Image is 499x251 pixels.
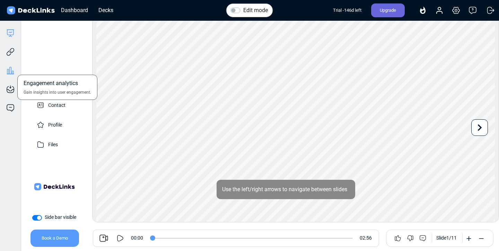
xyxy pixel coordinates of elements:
span: Gain insights into user engagement. [24,89,91,95]
div: Slide 1 / 11 [436,234,457,242]
label: Edit mode [243,6,268,15]
p: Files [48,140,58,148]
div: Trial - 146 d left [333,3,361,17]
img: DeckLinks [6,6,56,16]
p: Profile [48,120,62,129]
div: Use the left/right arrows to navigate between slides [217,180,355,199]
span: Engagement analytics [24,79,78,89]
div: Decks [95,6,117,15]
span: 02:56 [360,234,372,242]
span: 00:00 [131,234,143,242]
label: Side bar visible [45,214,76,221]
div: Upgrade [371,3,405,17]
div: Dashboard [58,6,91,15]
p: Contact [48,100,65,109]
div: Book a Demo [30,230,79,247]
img: Company Banner [30,162,79,211]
